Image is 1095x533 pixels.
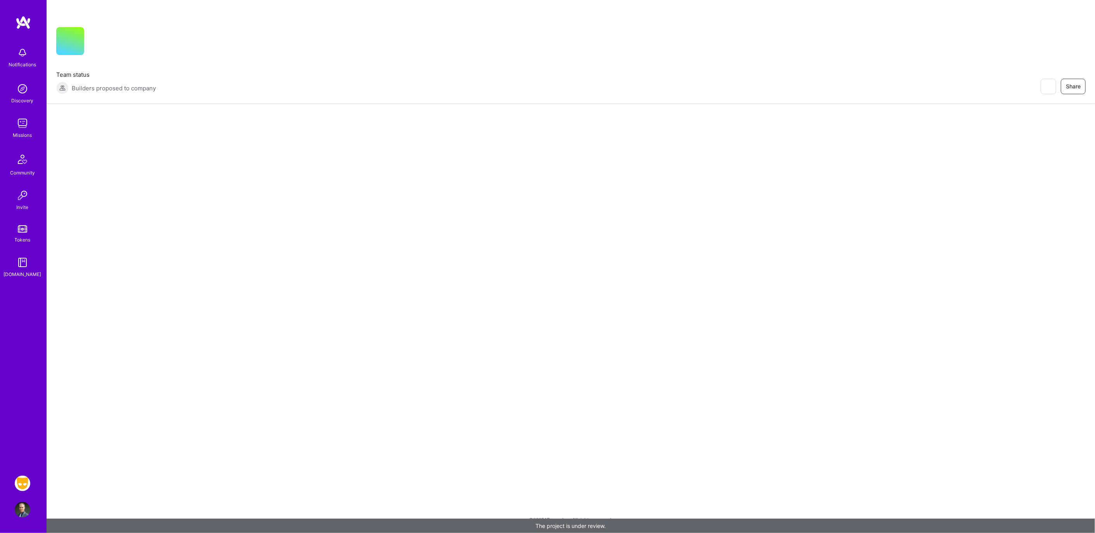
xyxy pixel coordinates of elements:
[56,82,69,94] img: Builders proposed to company
[15,188,30,203] img: Invite
[10,169,35,177] div: Community
[4,270,41,278] div: [DOMAIN_NAME]
[13,476,32,491] a: Grindr: Data + FE + CyberSecurity + QA
[15,45,30,60] img: bell
[15,476,30,491] img: Grindr: Data + FE + CyberSecurity + QA
[18,225,27,233] img: tokens
[17,203,29,211] div: Invite
[15,81,30,97] img: discovery
[13,502,32,517] a: User Avatar
[12,97,34,105] div: Discovery
[1045,83,1051,90] i: icon EyeClosed
[72,84,156,92] span: Builders proposed to company
[1066,83,1081,90] span: Share
[47,519,1095,533] div: The project is under review.
[15,502,30,517] img: User Avatar
[15,255,30,270] img: guide book
[15,236,31,244] div: Tokens
[16,16,31,29] img: logo
[9,60,36,69] div: Notifications
[13,150,32,169] img: Community
[93,40,100,46] i: icon CompanyGray
[15,116,30,131] img: teamwork
[13,131,32,139] div: Missions
[56,71,156,79] span: Team status
[1061,79,1086,94] button: Share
